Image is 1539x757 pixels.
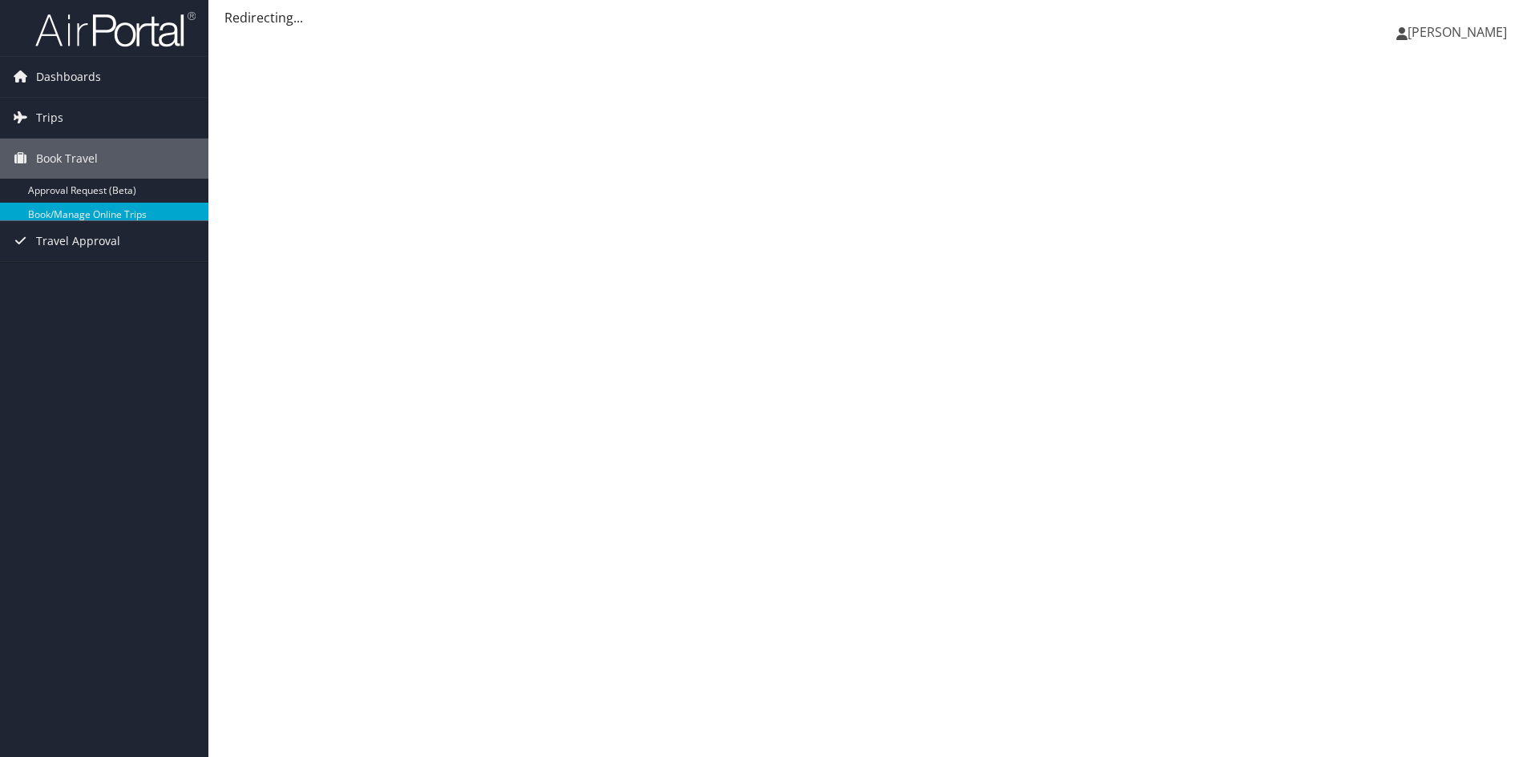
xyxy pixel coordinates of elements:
span: Dashboards [36,57,101,97]
span: [PERSON_NAME] [1408,23,1507,41]
img: airportal-logo.png [35,10,196,48]
span: Travel Approval [36,221,120,261]
a: [PERSON_NAME] [1396,8,1523,56]
span: Book Travel [36,139,98,179]
span: Trips [36,98,63,138]
div: Redirecting... [224,8,1523,27]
